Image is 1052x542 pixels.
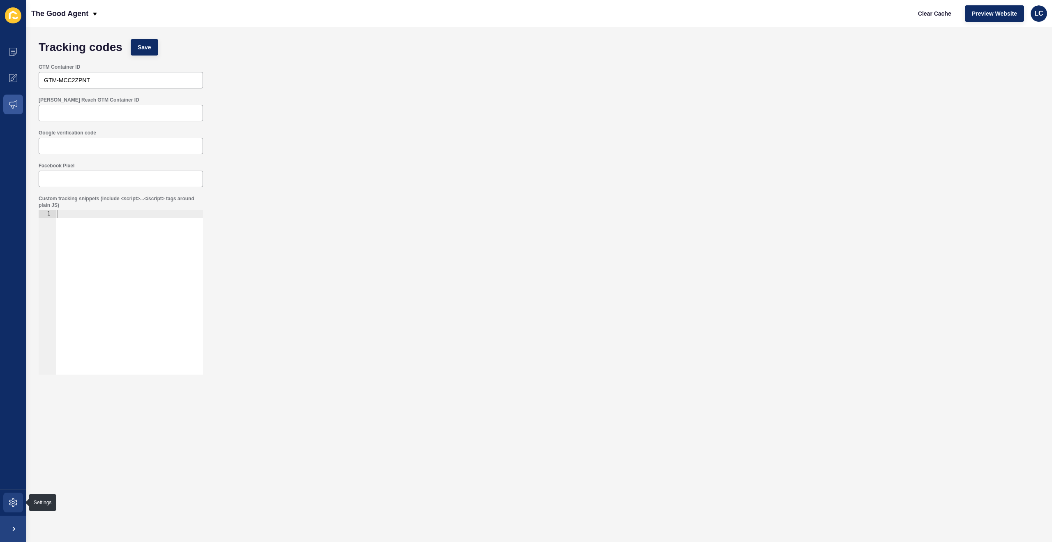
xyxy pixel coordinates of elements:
label: Custom tracking snippets (include <script>...</script> tags around plain JS) [39,195,203,208]
button: Preview Website [965,5,1024,22]
span: Save [138,43,151,51]
button: Save [131,39,158,56]
div: Settings [34,499,51,506]
h1: Tracking codes [39,43,122,51]
span: Clear Cache [918,9,951,18]
button: Clear Cache [911,5,958,22]
label: GTM Container ID [39,64,80,70]
span: Preview Website [972,9,1017,18]
label: [PERSON_NAME] Reach GTM Container ID [39,97,139,103]
label: Google verification code [39,130,96,136]
div: 1 [39,210,56,218]
p: The Good Agent [31,3,88,24]
span: LC [1034,9,1043,18]
label: Facebook Pixel [39,162,74,169]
